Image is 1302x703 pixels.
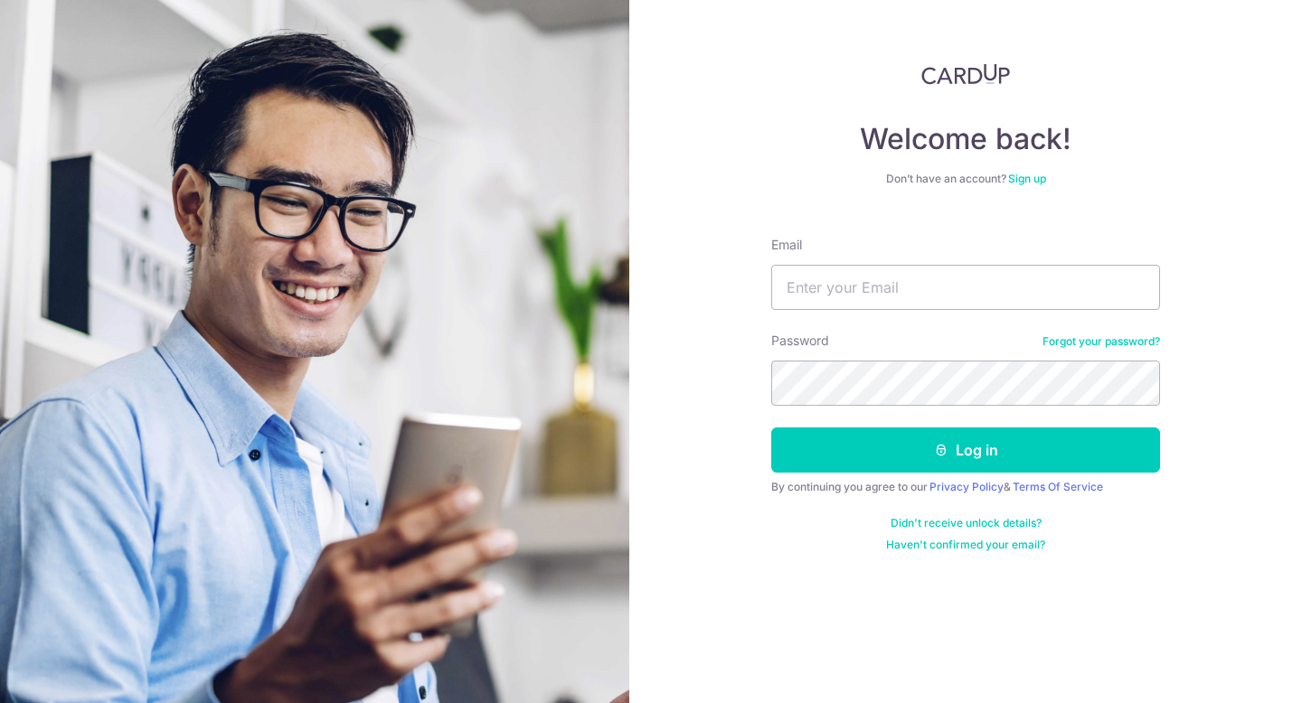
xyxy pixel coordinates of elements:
[771,480,1160,494] div: By continuing you agree to our &
[921,63,1010,85] img: CardUp Logo
[771,121,1160,157] h4: Welcome back!
[771,427,1160,473] button: Log in
[1008,172,1046,185] a: Sign up
[886,538,1045,552] a: Haven't confirmed your email?
[929,480,1004,493] a: Privacy Policy
[771,236,802,254] label: Email
[771,172,1160,186] div: Don’t have an account?
[1043,334,1160,349] a: Forgot your password?
[771,332,829,350] label: Password
[771,265,1160,310] input: Enter your Email
[891,516,1042,530] a: Didn't receive unlock details?
[1013,480,1103,493] a: Terms Of Service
